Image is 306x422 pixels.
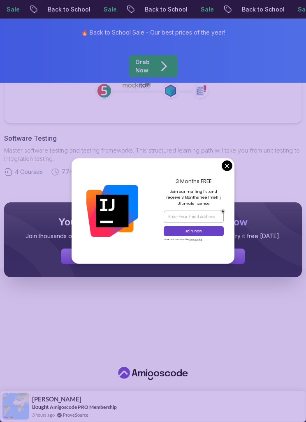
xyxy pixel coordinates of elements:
[193,5,219,14] p: Sale
[234,5,290,14] p: Back to School
[32,396,81,403] span: [PERSON_NAME]
[135,58,150,74] p: Grab Now
[62,168,73,176] span: 7.7h
[32,403,49,410] span: Bought
[50,403,117,410] a: Amigoscode PRO Membership
[4,146,302,163] p: Master software testing and testing frameworks. This structured learning path will take you from ...
[40,5,96,14] p: Back to School
[137,5,193,14] p: Back to School
[226,216,248,228] span: Now
[15,168,43,176] span: 4 Courses
[4,133,302,143] h2: Software Testing
[11,216,295,229] h2: Your Career Transformation Starts
[32,411,55,418] span: 3 hours ago
[63,411,88,418] a: ProveSource
[61,248,245,264] a: Signin page
[4,21,302,176] a: Software TestingMaster software testing and testing frameworks. This structured learning path wil...
[81,28,225,37] p: 🔥 Back to School Sale - Our best prices of the year!
[96,5,122,14] p: Sale
[11,232,295,240] p: Join thousands of developers mastering in-demand skills with Amigoscode. Try it free [DATE].
[44,390,262,400] h3: JOIN OUR NEWSLETTER
[2,393,29,420] img: provesource social proof notification image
